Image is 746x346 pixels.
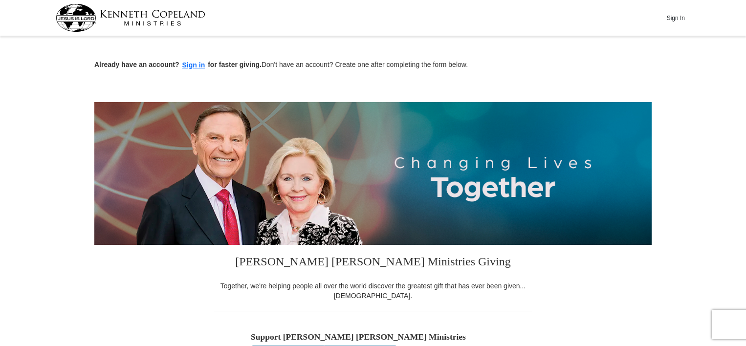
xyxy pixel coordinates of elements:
[94,60,652,71] p: Don't have an account? Create one after completing the form below.
[56,4,205,32] img: kcm-header-logo.svg
[94,61,262,68] strong: Already have an account? for faster giving.
[214,281,532,301] div: Together, we're helping people all over the world discover the greatest gift that has ever been g...
[214,245,532,281] h3: [PERSON_NAME] [PERSON_NAME] Ministries Giving
[251,332,495,342] h5: Support [PERSON_NAME] [PERSON_NAME] Ministries
[661,10,690,25] button: Sign In
[179,60,208,71] button: Sign in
